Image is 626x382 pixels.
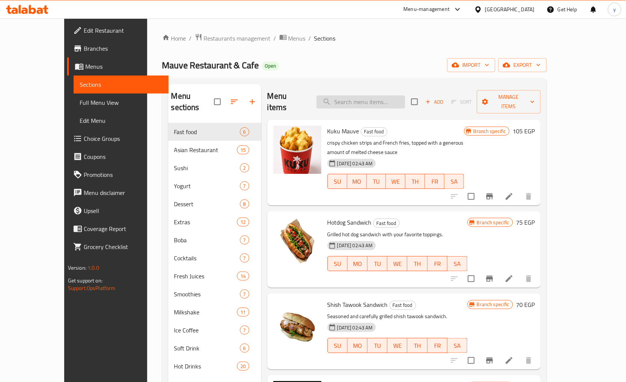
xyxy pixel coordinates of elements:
span: SA [451,340,465,351]
div: items [237,272,249,281]
span: Menus [288,34,306,43]
button: MO [348,338,368,353]
span: Manage items [483,92,535,111]
a: Full Menu View [74,94,169,112]
span: 14 [237,273,249,280]
span: 7 [240,291,249,298]
span: Ice Coffee [174,326,240,335]
button: import [447,58,495,72]
span: Sections [314,34,336,43]
span: Branch specific [474,219,513,226]
span: Fast food [390,301,416,310]
span: WE [389,176,403,187]
span: Kuku Mauve [327,125,359,137]
p: Grilled hot dog sandwich with your favorite toppings. [327,230,468,239]
h2: Menu sections [171,91,214,113]
img: Hotdog Sandwich [273,217,321,265]
span: Hot Drinks [174,362,237,371]
p: Seasoned and carefully grilled shish tawook sandwich. [327,312,468,321]
span: Sushi [174,163,240,172]
span: Select to update [463,353,479,368]
span: WE [391,258,404,269]
button: SU [327,256,348,271]
h2: Menu items [267,91,308,113]
div: items [237,362,249,371]
span: export [504,60,541,70]
a: Branches [67,39,169,57]
span: Mauve Restaurant & Cafe [162,57,259,74]
span: Choice Groups [84,134,163,143]
span: Shish Tawook Sandwich [327,299,388,310]
div: Ice Coffee7 [168,321,261,339]
button: TU [368,338,388,353]
span: SU [331,176,344,187]
div: Open [262,62,279,71]
div: items [237,308,249,317]
span: FR [431,258,445,269]
div: Smoothies7 [168,285,261,303]
span: WE [391,340,404,351]
span: Branch specific [471,128,509,135]
span: 7 [240,183,249,190]
h6: 105 EGP [513,126,535,136]
span: Fast food [374,219,400,228]
button: FR [428,256,448,271]
span: Hotdog Sandwich [327,217,372,228]
a: Sections [74,75,169,94]
span: MO [351,340,365,351]
button: MO [347,174,367,189]
button: SA [448,256,468,271]
span: Full Menu View [80,98,163,107]
span: Add item [422,96,446,108]
button: delete [520,270,538,288]
span: Select section first [446,96,477,108]
a: Support.OpsPlatform [68,283,116,293]
nav: Menu sections [168,120,261,378]
a: Menu disclaimer [67,184,169,202]
span: 1.0.0 [87,263,99,273]
div: items [240,181,249,190]
div: Fast food [174,127,240,136]
div: Milkshake [174,308,237,317]
span: Soft Drink [174,344,240,353]
div: items [237,217,249,226]
span: import [453,60,489,70]
div: Fast food [361,127,388,136]
div: items [240,236,249,245]
span: Promotions [84,170,163,179]
div: Boba7 [168,231,261,249]
button: delete [520,187,538,205]
span: SA [448,176,461,187]
a: Edit menu item [505,192,514,201]
span: Branch specific [474,301,513,308]
a: Menus [67,57,169,75]
button: Branch-specific-item [481,187,499,205]
button: WE [388,338,407,353]
span: SA [451,258,465,269]
a: Menus [279,33,306,43]
div: items [240,254,249,263]
a: Edit Menu [74,112,169,130]
span: y [613,5,616,14]
button: Add [422,96,446,108]
img: Kuku Mauve [273,126,321,174]
span: Restaurants management [204,34,271,43]
span: Add [424,98,445,106]
a: Coupons [67,148,169,166]
div: Yogurt [174,181,240,190]
div: Hot Drinks20 [168,357,261,375]
button: WE [386,174,406,189]
span: Boba [174,236,240,245]
div: items [240,127,249,136]
span: Grocery Checklist [84,242,163,251]
span: Coverage Report [84,224,163,233]
div: [GEOGRAPHIC_DATA] [485,5,535,14]
div: items [237,145,249,154]
span: FR [428,176,442,187]
div: Fast food6 [168,123,261,141]
span: Edit Restaurant [84,26,163,35]
span: 15 [237,146,249,154]
div: Extras12 [168,213,261,231]
div: Dessert8 [168,195,261,213]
